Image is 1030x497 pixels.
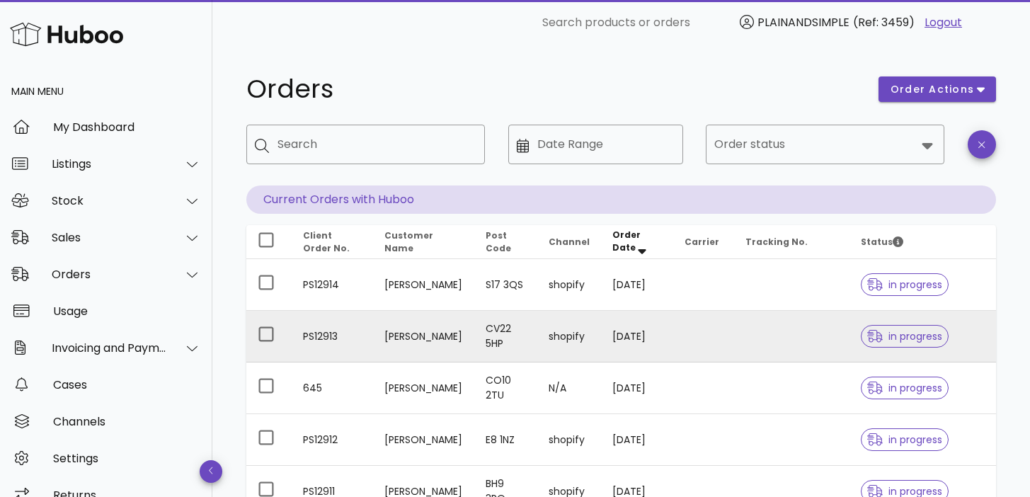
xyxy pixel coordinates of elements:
th: Carrier [673,225,734,259]
td: PS12914 [292,259,373,311]
td: N/A [537,362,601,414]
h1: Orders [246,76,862,102]
td: [DATE] [601,414,673,466]
div: Sales [52,231,167,244]
td: [PERSON_NAME] [373,259,474,311]
div: Order status [706,125,944,164]
th: Order Date: Sorted descending. Activate to remove sorting. [601,225,673,259]
td: E8 1NZ [474,414,537,466]
td: [DATE] [601,259,673,311]
td: CO10 2TU [474,362,537,414]
td: S17 3QS [474,259,537,311]
div: Orders [52,268,167,281]
td: [DATE] [601,311,673,362]
span: Channel [549,236,590,248]
td: [PERSON_NAME] [373,311,474,362]
p: Current Orders with Huboo [246,185,996,214]
th: Client Order No. [292,225,373,259]
td: PS12913 [292,311,373,362]
div: Invoicing and Payments [52,341,167,355]
div: Listings [52,157,167,171]
div: Stock [52,194,167,207]
span: Post Code [486,229,511,254]
img: Huboo Logo [10,19,123,50]
span: Customer Name [384,229,433,254]
span: Client Order No. [303,229,350,254]
span: Order Date [612,229,641,253]
th: Channel [537,225,601,259]
td: [PERSON_NAME] [373,414,474,466]
div: My Dashboard [53,120,201,134]
span: Tracking No. [745,236,808,248]
span: in progress [867,435,942,445]
div: Cases [53,378,201,392]
span: in progress [867,331,942,341]
button: order actions [879,76,996,102]
span: Status [861,236,903,248]
span: PLAINANDSIMPLE [757,14,849,30]
span: in progress [867,280,942,290]
td: shopify [537,414,601,466]
td: 645 [292,362,373,414]
div: Settings [53,452,201,465]
span: Carrier [685,236,719,248]
td: [DATE] [601,362,673,414]
th: Status [849,225,996,259]
a: Logout [925,14,962,31]
th: Post Code [474,225,537,259]
span: order actions [890,82,975,97]
td: [PERSON_NAME] [373,362,474,414]
td: shopify [537,311,601,362]
th: Tracking No. [734,225,849,259]
span: in progress [867,383,942,393]
div: Channels [53,415,201,428]
span: in progress [867,486,942,496]
th: Customer Name [373,225,474,259]
td: CV22 5HP [474,311,537,362]
div: Usage [53,304,201,318]
td: PS12912 [292,414,373,466]
td: shopify [537,259,601,311]
span: (Ref: 3459) [853,14,915,30]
